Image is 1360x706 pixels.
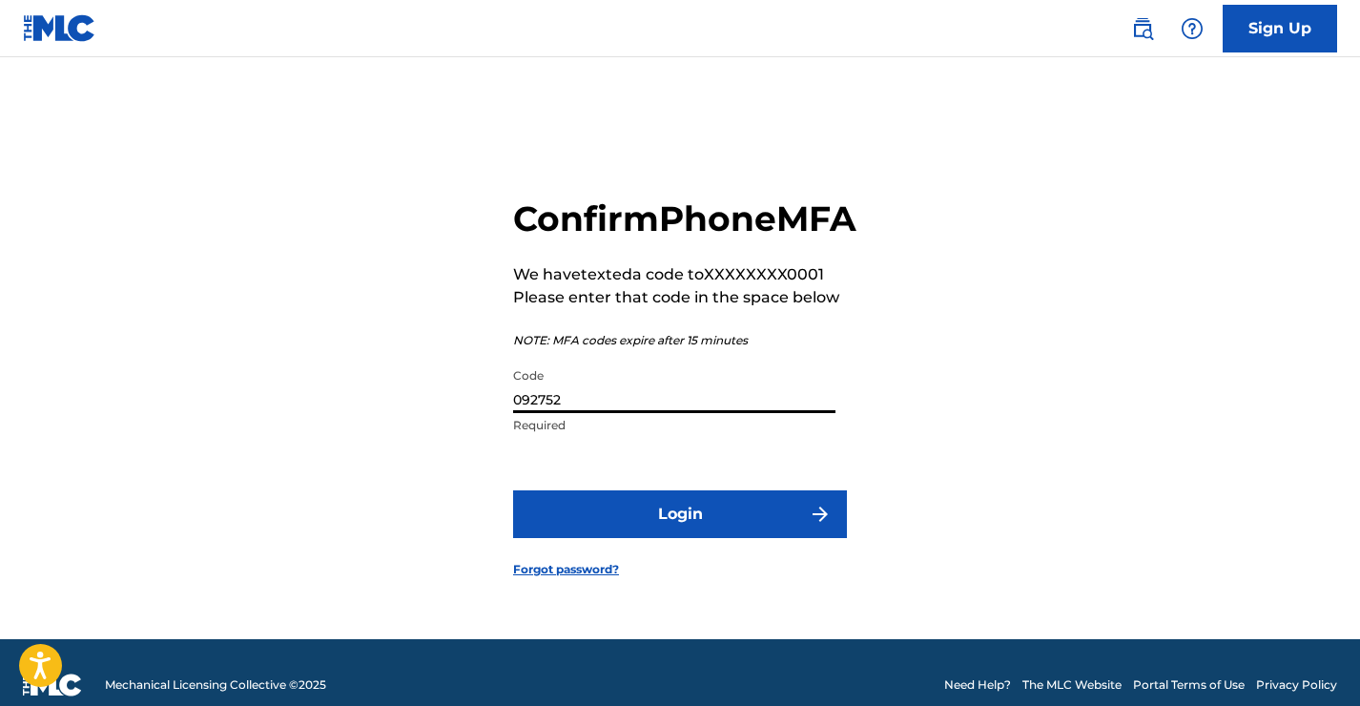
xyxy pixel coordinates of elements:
a: Portal Terms of Use [1133,676,1245,694]
a: Public Search [1123,10,1162,48]
p: We have texted a code to XXXXXXXX0001 [513,263,856,286]
p: Please enter that code in the space below [513,286,856,309]
a: Forgot password? [513,561,619,578]
a: The MLC Website [1022,676,1122,694]
img: MLC Logo [23,14,96,42]
img: f7272a7cc735f4ea7f67.svg [809,503,832,526]
a: Need Help? [944,676,1011,694]
img: help [1181,17,1204,40]
img: logo [23,674,82,696]
button: Login [513,490,847,538]
p: NOTE: MFA codes expire after 15 minutes [513,332,856,349]
div: Help [1173,10,1211,48]
p: Required [513,417,835,434]
img: search [1131,17,1154,40]
a: Sign Up [1223,5,1337,52]
h2: Confirm Phone MFA [513,197,856,240]
a: Privacy Policy [1256,676,1337,694]
span: Mechanical Licensing Collective © 2025 [105,676,326,694]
